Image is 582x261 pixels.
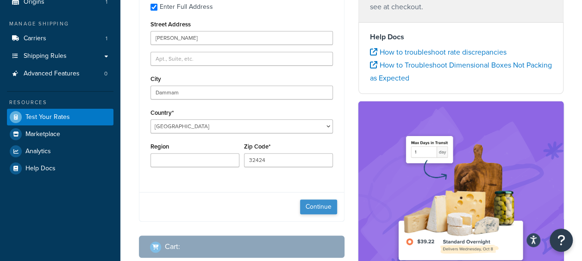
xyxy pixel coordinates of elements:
div: Manage Shipping [7,20,113,28]
a: Help Docs [7,160,113,177]
span: Carriers [24,35,46,43]
label: Country* [150,109,174,116]
span: Advanced Features [24,70,80,78]
label: Zip Code* [244,143,270,150]
a: Advanced Features0 [7,65,113,82]
h2: Cart : [165,242,180,251]
span: Help Docs [25,165,56,173]
span: Shipping Rules [24,52,67,60]
a: Shipping Rules [7,48,113,65]
li: Advanced Features [7,65,113,82]
a: Marketplace [7,126,113,143]
span: 1 [106,35,107,43]
a: Test Your Rates [7,109,113,125]
div: Resources [7,99,113,106]
input: Enter Full Address [150,4,157,11]
a: How to Troubleshoot Dimensional Boxes Not Packing as Expected [370,60,552,83]
a: Carriers1 [7,30,113,47]
span: Marketplace [25,130,60,138]
button: Continue [300,199,337,214]
a: How to troubleshoot rate discrepancies [370,47,507,57]
span: Analytics [25,148,51,155]
span: Test Your Rates [25,113,70,121]
button: Open Resource Center [550,229,573,252]
label: Region [150,143,169,150]
h4: Help Docs [370,31,552,43]
span: 0 [104,70,107,78]
label: Street Address [150,21,191,28]
input: Apt., Suite, etc. [150,52,333,66]
label: City [150,75,161,82]
li: Carriers [7,30,113,47]
a: Analytics [7,143,113,160]
div: Enter Full Address [160,0,213,13]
